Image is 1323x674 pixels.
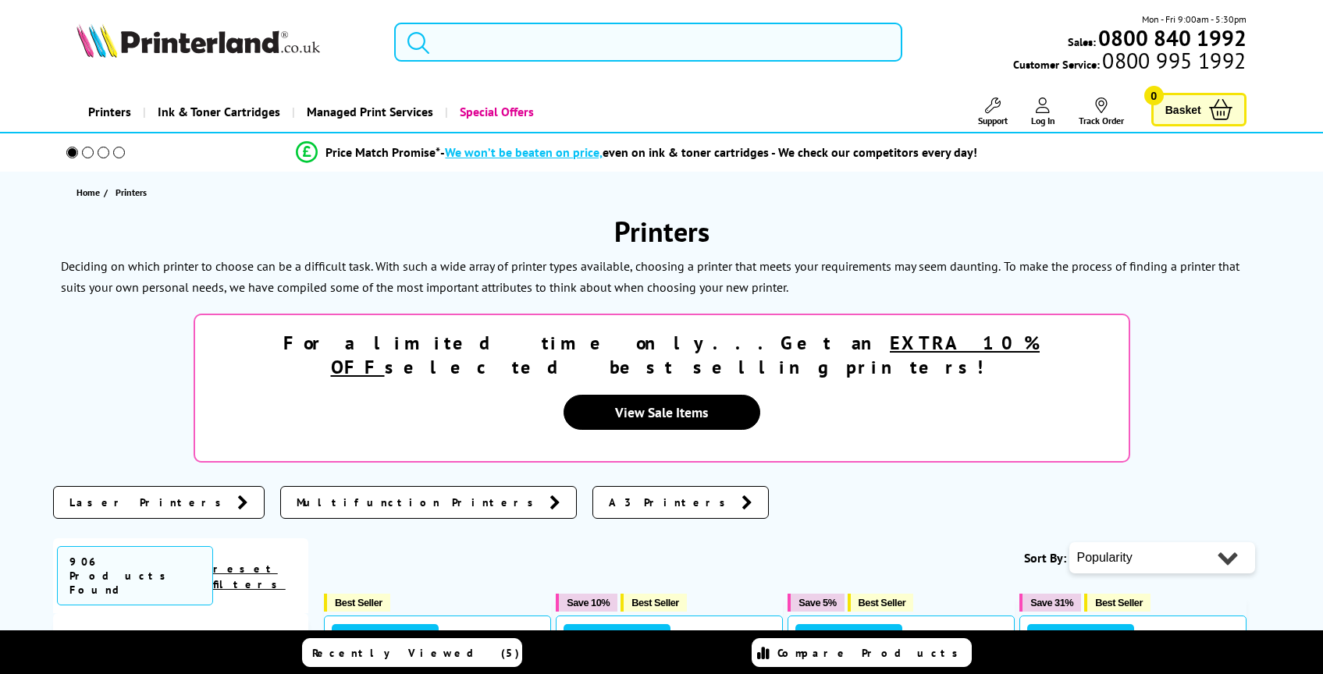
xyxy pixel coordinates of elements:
span: Recently Viewed (5) [312,646,520,660]
a: Log In [1031,98,1055,126]
span: 0 [1144,86,1164,105]
span: We won’t be beaten on price, [445,144,603,160]
span: Sort By: [1024,550,1066,566]
div: 99+ In Stock [1158,628,1238,644]
span: Best Seller [631,597,679,608]
p: Deciding on which printer to choose can be a difficult task. With such a wide array of printer ty... [61,258,1001,274]
a: View Sale Items [564,395,760,430]
span: 906 Products Found [57,546,213,605]
a: Compare Products [752,638,972,667]
a: Home [76,184,104,200]
span: Laser Printers [69,495,229,510]
span: Best Seller [335,597,382,608]
span: Best Seller [1095,597,1143,608]
span: Best Seller [859,597,906,608]
a: reset filters [213,562,286,591]
div: Our Experts Recommend [1027,624,1134,647]
a: A3 Printers [592,486,769,519]
a: Basket 0 [1151,93,1247,126]
div: 14 In Stock [933,628,1006,644]
span: Save 31% [1030,597,1073,608]
span: Printers [116,186,147,198]
a: Track Order [1079,98,1124,126]
span: Save 10% [567,597,610,608]
span: Mon - Fri 9:00am - 5:30pm [1142,12,1247,27]
div: Our Experts Recommend [332,624,439,647]
span: Price Match Promise* [325,144,440,160]
div: 14 In Stock [701,628,774,644]
span: Multifunction Printers [297,495,542,510]
a: Printerland Logo [76,23,375,61]
span: Customer Service: [1013,53,1246,72]
button: Best Seller [621,594,687,612]
button: Best Seller [848,594,914,612]
li: modal_Promise [45,139,1229,166]
a: 0800 840 1992 [1096,30,1247,45]
div: 15 In Stock [469,628,542,644]
a: Ink & Toner Cartridges [143,92,292,132]
button: Save 5% [788,594,844,612]
button: Best Seller [324,594,390,612]
span: Ink & Toner Cartridges [158,92,280,132]
button: Save 31% [1019,594,1081,612]
b: 0800 840 1992 [1098,23,1247,52]
a: Multifunction Printers [280,486,577,519]
a: Special Offers [445,92,546,132]
span: Compare Products [777,646,966,660]
span: Sales: [1068,34,1096,49]
strong: For a limited time only...Get an selected best selling printers! [283,331,1040,379]
img: Printerland Logo [76,23,320,58]
a: Laser Printers [53,486,265,519]
span: Save 5% [798,597,836,608]
span: 0800 995 1992 [1100,53,1246,68]
p: To make the process of finding a printer that suits your own personal needs, we have compiled som... [61,258,1239,295]
h1: Printers [53,213,1271,250]
div: Our Experts Recommend [564,624,670,647]
span: A3 Printers [609,495,734,510]
a: Printers [76,92,143,132]
button: Save 10% [556,594,617,612]
span: Basket [1165,99,1201,120]
u: EXTRA 10% OFF [331,331,1040,379]
a: Support [978,98,1008,126]
button: Best Seller [1084,594,1151,612]
div: Our Experts Recommend [795,624,902,647]
div: - even on ink & toner cartridges - We check our competitors every day! [440,144,977,160]
a: Recently Viewed (5) [302,638,522,667]
span: Log In [1031,115,1055,126]
a: Managed Print Services [292,92,445,132]
span: Support [978,115,1008,126]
